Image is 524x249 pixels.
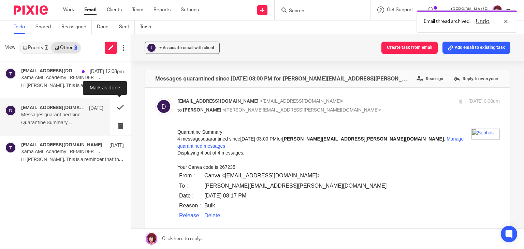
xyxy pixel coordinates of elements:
h4: [EMAIL_ADDRESS][DOMAIN_NAME] [21,68,78,74]
h4: [EMAIL_ADDRESS][DOMAIN_NAME] [21,142,102,148]
span: [PERSON_NAME] [183,108,221,113]
img: svg%3E [5,142,16,153]
td: [DATE] 08:11 PM [25,190,211,200]
td: Bulk [25,72,211,82]
a: To do [14,20,30,34]
span: + Associate email with client [159,46,215,50]
td: Canva <[EMAIL_ADDRESS][DOMAIN_NAME]> [25,42,211,52]
td: [DATE] 08:13 PM [25,126,211,136]
h4: Messages quarantined since [DATE] 03:00 PM for [PERSON_NAME][EMAIL_ADDRESS][PERSON_NAME][DOMAIN_N... [155,75,408,82]
a: Sent [119,20,135,34]
p: Email thread archived. [424,18,470,25]
a: Clients [107,6,122,13]
td: [PERSON_NAME][EMAIL_ADDRESS][PERSON_NAME][DOMAIN_NAME] [25,180,211,190]
span: View [5,44,15,51]
strong: [PERSON_NAME][EMAIL_ADDRESS][PERSON_NAME][DOMAIN_NAME]. [105,8,268,13]
p: [DATE] [89,105,103,112]
td: Canva <[EMAIL_ADDRESS][DOMAIN_NAME]> [25,106,211,116]
span: <[EMAIL_ADDRESS][DOMAIN_NAME]> [260,99,344,104]
a: Work [63,6,74,13]
img: Emma%20M%20Purple.png [492,5,503,16]
a: Other9 [51,42,80,53]
td: [PERSON_NAME][EMAIL_ADDRESS][PERSON_NAME][DOMAIN_NAME] [25,52,211,62]
a: Team [132,6,143,13]
td: [DATE] 08:17 PM [25,62,211,72]
td: Bulk [25,200,211,210]
a: Priority7 [19,42,51,53]
p: Hi [PERSON_NAME], This is a reminder that the below... [21,157,124,163]
a: Done [97,20,114,34]
p: [DATE] [110,142,124,149]
img: svg%3E [5,105,16,116]
td: Bulk [25,136,211,146]
div: 9 [74,45,77,50]
a: Reassigned [61,20,92,34]
button: Create task from email [381,42,438,54]
a: Reports [154,6,171,13]
a: Release [2,148,22,154]
p: Messages quarantined since [DATE] 03:00 PM for [PERSON_NAME][EMAIL_ADDRESS][PERSON_NAME][DOMAIN_N... [21,112,87,118]
button: ? + Associate email with client [145,42,220,54]
span: [DATE] 03:00 PM [63,8,99,13]
a: Shared [35,20,56,34]
p: Xama AML Academy - REMINDER - Your course is now available [21,149,103,155]
a: Email [84,6,97,13]
p: Quarantine Summary ... [21,120,103,126]
img: svg%3E [5,68,16,79]
a: Delete [27,148,43,154]
h4: [EMAIL_ADDRESS][DOMAIN_NAME] [21,105,86,111]
td: Canva <[EMAIL_ADDRESS][DOMAIN_NAME]> [25,171,211,180]
p: [DATE] 12:08pm [90,68,124,75]
a: Release [2,84,22,90]
button: Add email to existing task [442,42,510,54]
td: [PERSON_NAME][EMAIL_ADDRESS][PERSON_NAME][DOMAIN_NAME] [25,116,211,126]
p: [DATE] 6:08am [468,98,500,105]
a: Delete [27,212,43,218]
a: Release [2,212,22,218]
img: Pixie [14,5,48,15]
a: Settings [181,6,199,13]
span: to [177,108,182,113]
td: [PERSON_NAME] from Workshop <[PERSON_NAME][EMAIL_ADDRESS][DOMAIN_NAME]> [25,235,257,245]
p: Xama AML Academy - REMINDER - Your course is now available [21,75,103,81]
span: [EMAIL_ADDRESS][DOMAIN_NAME] [177,99,259,104]
a: Delete [27,84,43,90]
p: Hi [PERSON_NAME], This is a reminder that the below... [21,83,124,89]
div: 7 [45,45,48,50]
span: <[PERSON_NAME][EMAIL_ADDRESS][PERSON_NAME][DOMAIN_NAME]> [222,108,381,113]
div: ? [147,44,156,52]
a: Trash [140,20,156,34]
button: Undo [474,17,492,26]
label: Reassign [415,74,445,84]
label: Reply to everyone [452,74,500,84]
img: svg%3E [155,98,172,115]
